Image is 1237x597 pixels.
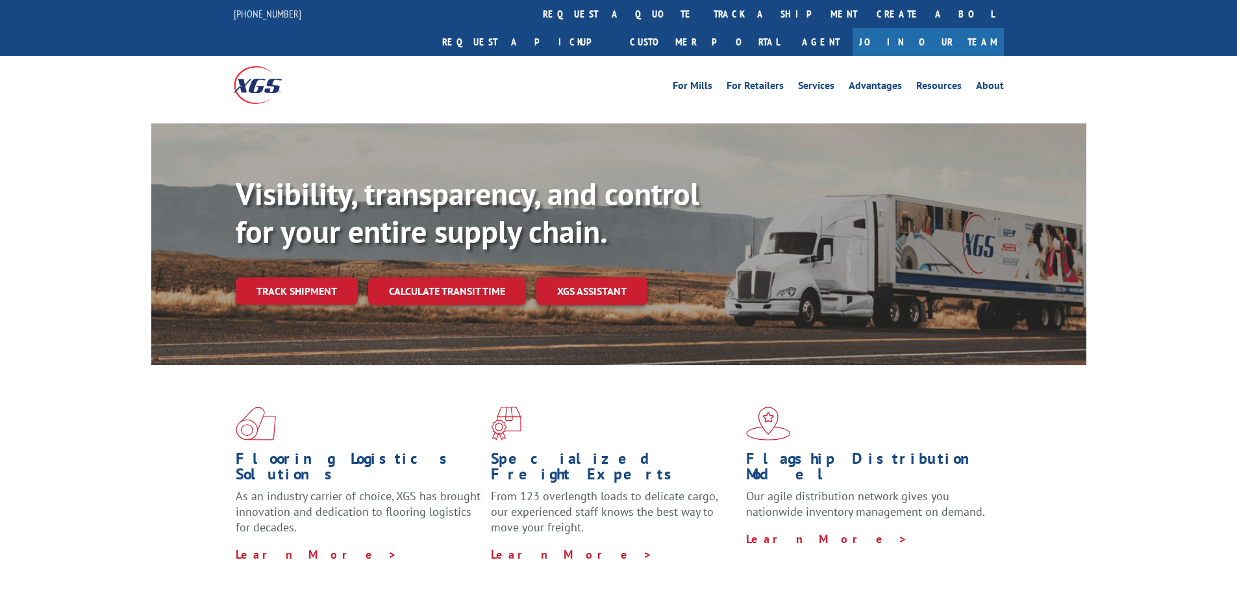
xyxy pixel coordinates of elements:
a: Agent [789,28,853,56]
a: [PHONE_NUMBER] [234,7,301,20]
a: Advantages [849,81,902,95]
a: About [976,81,1004,95]
h1: Specialized Freight Experts [491,451,736,489]
img: xgs-icon-focused-on-flooring-red [491,407,521,440]
a: Track shipment [236,277,358,305]
a: For Mills [673,81,712,95]
a: Request a pickup [432,28,620,56]
img: xgs-icon-flagship-distribution-model-red [746,407,791,440]
span: As an industry carrier of choice, XGS has brought innovation and dedication to flooring logistics... [236,489,481,535]
a: Calculate transit time [368,277,526,305]
a: For Retailers [727,81,784,95]
a: Join Our Team [853,28,1004,56]
a: Learn More > [491,547,653,562]
p: From 123 overlength loads to delicate cargo, our experienced staff knows the best way to move you... [491,489,736,546]
b: Visibility, transparency, and control for your entire supply chain. [236,173,699,251]
a: Resources [916,81,962,95]
a: Services [798,81,834,95]
a: XGS ASSISTANT [536,277,647,305]
a: Customer Portal [620,28,789,56]
a: Learn More > [746,531,908,546]
span: Our agile distribution network gives you nationwide inventory management on demand. [746,489,985,519]
h1: Flagship Distribution Model [746,451,992,489]
h1: Flooring Logistics Solutions [236,451,481,489]
a: Learn More > [236,547,397,562]
img: xgs-icon-total-supply-chain-intelligence-red [236,407,276,440]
